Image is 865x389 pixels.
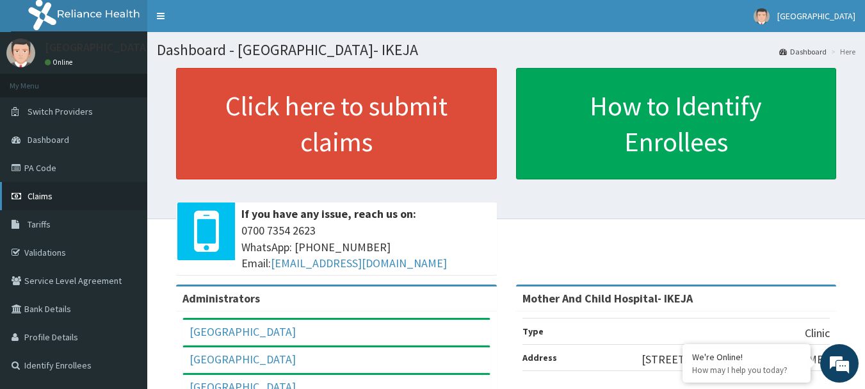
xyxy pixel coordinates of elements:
[779,46,827,57] a: Dashboard
[28,134,69,145] span: Dashboard
[271,256,447,270] a: [EMAIL_ADDRESS][DOMAIN_NAME]
[777,10,855,22] span: [GEOGRAPHIC_DATA]
[190,324,296,339] a: [GEOGRAPHIC_DATA]
[45,58,76,67] a: Online
[805,325,830,342] p: Clinic
[182,291,260,306] b: Administrators
[241,206,416,221] b: If you have any issue, reach us on:
[692,365,801,376] p: How may I help you today?
[45,42,150,53] p: [GEOGRAPHIC_DATA]
[190,352,296,367] a: [GEOGRAPHIC_DATA]
[522,326,544,337] b: Type
[692,351,801,363] div: We're Online!
[176,68,497,179] a: Click here to submit claims
[28,106,93,117] span: Switch Providers
[522,352,557,363] b: Address
[6,38,35,67] img: User Image
[28,219,51,230] span: Tariffs
[241,222,490,272] span: 0700 7354 2623 WhatsApp: [PHONE_NUMBER] Email:
[754,8,770,24] img: User Image
[522,291,693,306] strong: Mother And Child Hospital- IKEJA
[642,351,830,368] p: [STREET_ADDRESS][PERSON_NAME].
[28,190,53,202] span: Claims
[516,68,837,179] a: How to Identify Enrollees
[828,46,855,57] li: Here
[157,42,855,58] h1: Dashboard - [GEOGRAPHIC_DATA]- IKEJA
